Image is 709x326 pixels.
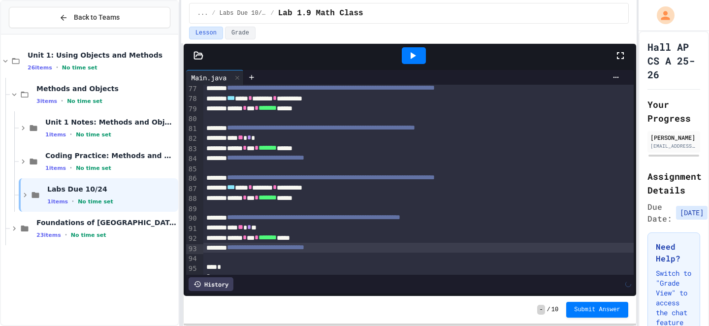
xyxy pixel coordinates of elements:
[45,151,176,160] span: Coding Practice: Methods and Objects
[189,277,233,291] div: History
[186,254,198,264] div: 94
[186,194,198,204] div: 88
[76,131,111,138] span: No time set
[186,174,198,184] div: 86
[186,154,198,164] div: 84
[67,98,102,104] span: No time set
[45,118,176,127] span: Unit 1 Notes: Methods and Objects
[566,302,628,318] button: Submit Answer
[656,241,692,264] h3: Need Help?
[676,206,708,220] span: [DATE]
[647,98,700,125] h2: Your Progress
[186,273,198,283] div: 96
[547,306,550,314] span: /
[45,131,66,138] span: 1 items
[186,164,198,174] div: 85
[186,70,244,85] div: Main.java
[71,232,106,238] span: No time set
[186,104,198,114] div: 79
[70,164,72,172] span: •
[551,306,558,314] span: 10
[76,165,111,171] span: No time set
[650,142,697,150] div: [EMAIL_ADDRESS][DOMAIN_NAME]
[186,204,198,214] div: 89
[78,198,113,205] span: No time set
[197,9,208,17] span: ...
[186,134,198,144] div: 82
[186,84,198,94] div: 77
[47,198,68,205] span: 1 items
[186,264,198,274] div: 95
[28,51,176,60] span: Unit 1: Using Objects and Methods
[574,306,620,314] span: Submit Answer
[36,232,61,238] span: 23 items
[186,114,198,124] div: 80
[186,94,198,104] div: 78
[186,144,198,154] div: 83
[647,40,700,81] h1: Hall AP CS A 25-26
[189,27,223,39] button: Lesson
[36,98,57,104] span: 3 items
[186,214,198,224] div: 90
[186,72,231,83] div: Main.java
[61,97,63,105] span: •
[278,7,363,19] span: Lab 1.9 Math Class
[212,9,215,17] span: /
[56,64,58,71] span: •
[36,84,176,93] span: Methods and Objects
[220,9,267,17] span: Labs Due 10/24
[186,124,198,134] div: 81
[70,130,72,138] span: •
[186,184,198,194] div: 87
[47,185,176,194] span: Labs Due 10/24
[186,244,198,254] div: 93
[650,133,697,142] div: [PERSON_NAME]
[537,305,545,315] span: -
[225,27,256,39] button: Grade
[65,231,67,239] span: •
[74,12,120,23] span: Back to Teams
[28,65,52,71] span: 26 items
[271,9,274,17] span: /
[647,169,700,197] h2: Assignment Details
[186,234,198,244] div: 92
[647,201,672,225] span: Due Date:
[45,165,66,171] span: 1 items
[72,197,74,205] span: •
[646,4,677,27] div: My Account
[186,224,198,234] div: 91
[36,218,176,227] span: Foundations of [GEOGRAPHIC_DATA]
[62,65,97,71] span: No time set
[9,7,170,28] button: Back to Teams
